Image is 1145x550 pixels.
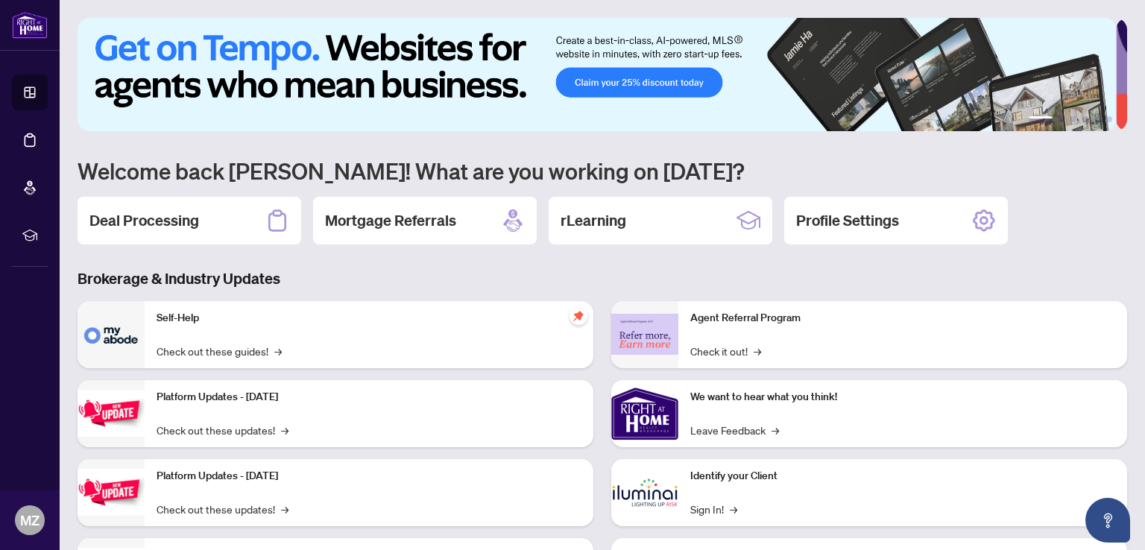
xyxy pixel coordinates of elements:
span: → [772,422,779,438]
a: Check out these guides!→ [157,343,282,359]
a: Check out these updates!→ [157,422,288,438]
span: → [754,343,761,359]
img: Platform Updates - July 21, 2025 [78,390,145,437]
img: We want to hear what you think! [611,380,678,447]
h2: Profile Settings [796,210,899,231]
button: 6 [1106,116,1112,122]
img: Slide 0 [78,18,1116,131]
p: We want to hear what you think! [690,389,1115,405]
button: Open asap [1085,498,1130,543]
button: 4 [1082,116,1088,122]
img: Identify your Client [611,459,678,526]
h3: Brokerage & Industry Updates [78,268,1127,289]
img: Platform Updates - July 8, 2025 [78,469,145,516]
span: → [730,501,737,517]
h2: Deal Processing [89,210,199,231]
img: logo [12,11,48,39]
span: → [274,343,282,359]
span: MZ [20,510,40,531]
h2: rLearning [561,210,626,231]
p: Platform Updates - [DATE] [157,389,581,405]
h2: Mortgage Referrals [325,210,456,231]
button: 3 [1070,116,1076,122]
span: → [281,422,288,438]
img: Self-Help [78,301,145,368]
button: 5 [1094,116,1100,122]
p: Agent Referral Program [690,310,1115,326]
span: pushpin [570,307,587,325]
button: 2 [1059,116,1064,122]
a: Check it out!→ [690,343,761,359]
p: Self-Help [157,310,581,326]
p: Platform Updates - [DATE] [157,468,581,484]
p: Identify your Client [690,468,1115,484]
h1: Welcome back [PERSON_NAME]! What are you working on [DATE]? [78,157,1127,185]
img: Agent Referral Program [611,314,678,355]
a: Sign In!→ [690,501,737,517]
button: 1 [1029,116,1053,122]
span: → [281,501,288,517]
a: Leave Feedback→ [690,422,779,438]
a: Check out these updates!→ [157,501,288,517]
